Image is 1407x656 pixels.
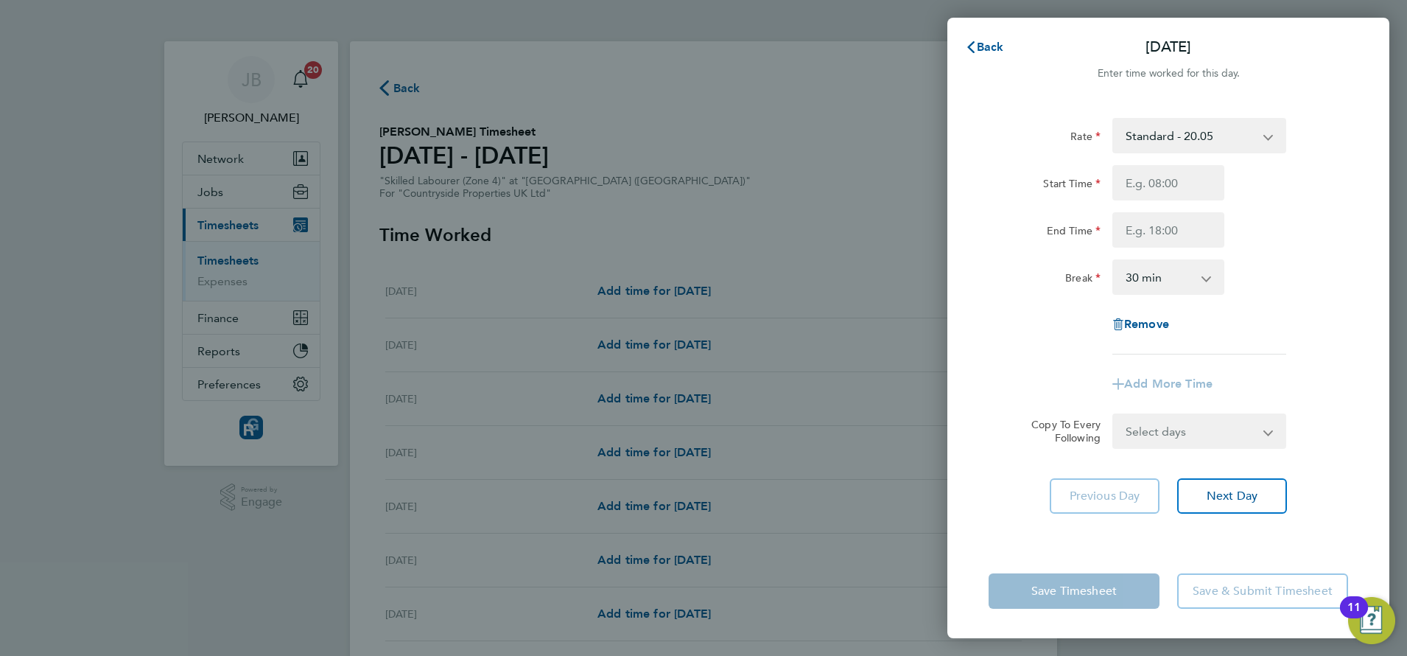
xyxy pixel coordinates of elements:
span: Back [977,40,1004,54]
label: Break [1065,271,1101,289]
p: [DATE] [1145,37,1191,57]
button: Open Resource Center, 11 new notifications [1348,597,1395,644]
div: Enter time worked for this day. [947,65,1389,83]
button: Next Day [1177,478,1287,514]
button: Remove [1112,318,1169,330]
button: Back [950,32,1019,62]
label: Start Time [1043,177,1101,195]
span: Remove [1124,317,1169,331]
input: E.g. 08:00 [1112,165,1224,200]
span: Next Day [1207,489,1257,503]
label: Rate [1070,130,1101,147]
label: End Time [1047,224,1101,242]
div: 11 [1347,607,1361,627]
label: Copy To Every Following [1020,418,1101,444]
input: E.g. 18:00 [1112,212,1224,248]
